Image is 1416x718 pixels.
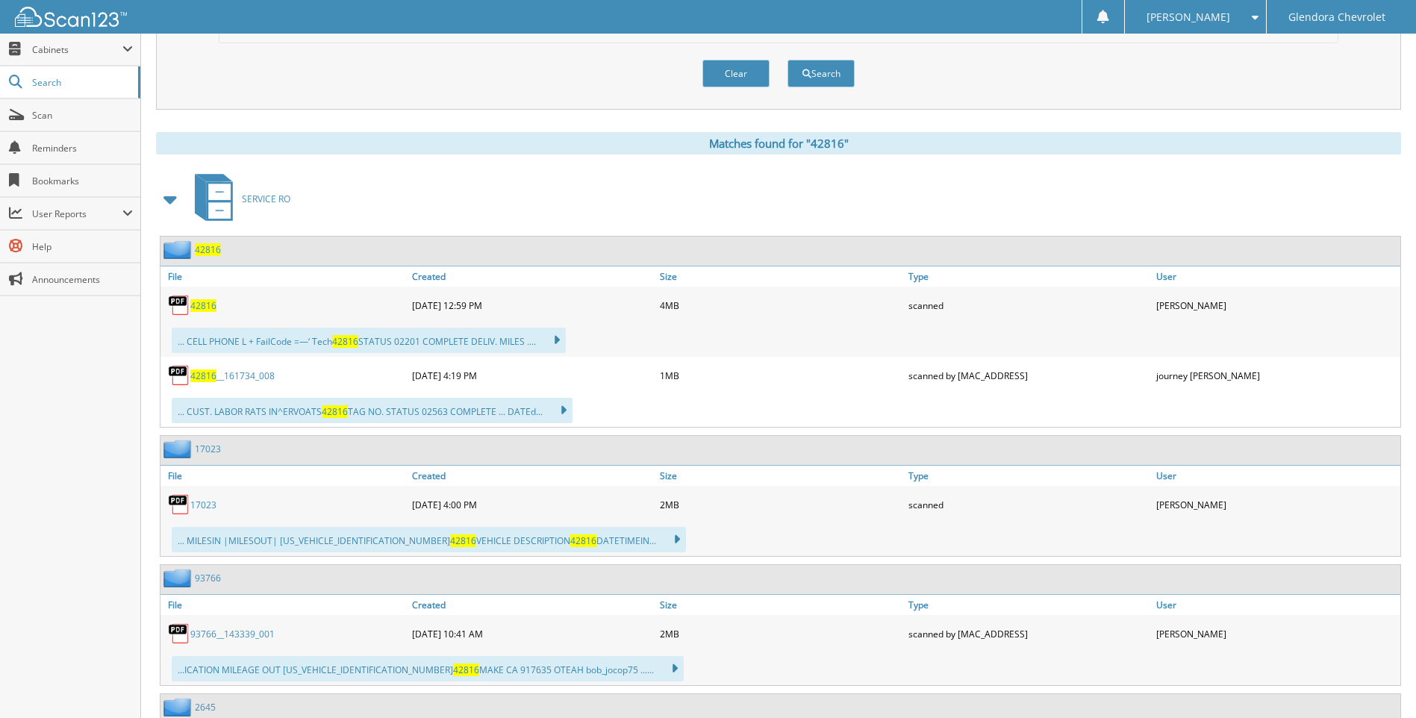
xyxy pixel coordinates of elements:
[408,360,656,390] div: [DATE] 4:19 PM
[195,572,221,584] a: 93766
[15,7,127,27] img: scan123-logo-white.svg
[1288,13,1385,22] span: Glendora Chevrolet
[1153,619,1400,649] div: [PERSON_NAME]
[408,619,656,649] div: [DATE] 10:41 AM
[163,240,195,259] img: folder2.png
[656,490,904,519] div: 2MB
[453,664,479,676] span: 42816
[1153,266,1400,287] a: User
[195,443,221,455] a: 17023
[1153,466,1400,486] a: User
[32,175,133,187] span: Bookmarks
[168,493,190,516] img: PDF.png
[160,266,408,287] a: File
[656,290,904,320] div: 4MB
[656,266,904,287] a: Size
[1341,646,1416,718] iframe: Chat Widget
[905,619,1153,649] div: scanned by [MAC_ADDRESS]
[656,466,904,486] a: Size
[32,142,133,154] span: Reminders
[242,193,290,205] span: SERVICE RO
[905,595,1153,615] a: Type
[160,466,408,486] a: File
[408,266,656,287] a: Created
[1153,490,1400,519] div: [PERSON_NAME]
[408,490,656,519] div: [DATE] 4:00 PM
[186,169,290,228] a: SERVICE RO
[168,364,190,387] img: PDF.png
[156,132,1401,154] div: Matches found for "42816"
[32,43,122,56] span: Cabinets
[172,328,566,353] div: ... CELL PHONE L + FailCode =—‘ Tech STATUS 02201 COMPLETE DELIV. MILES ....
[190,499,216,511] a: 17023
[408,466,656,486] a: Created
[450,534,476,547] span: 42816
[163,698,195,717] img: folder2.png
[656,619,904,649] div: 2MB
[656,360,904,390] div: 1MB
[1153,360,1400,390] div: journey [PERSON_NAME]
[332,335,358,348] span: 42816
[32,76,131,89] span: Search
[32,240,133,253] span: Help
[172,656,684,681] div: ...ICATION MILEAGE OUT [US_VEHICLE_IDENTIFICATION_NUMBER] MAKE CA 917635 OTEAH bob_jocop75 ......
[195,243,221,256] a: 42816
[905,466,1153,486] a: Type
[190,369,216,382] span: 42816
[322,405,348,418] span: 42816
[190,299,216,312] a: 42816
[905,266,1153,287] a: Type
[408,290,656,320] div: [DATE] 12:59 PM
[172,398,573,423] div: ... CUST. LABOR RATS IN^ERVOATS TAG NO. STATUS 02563 COMPLETE ... DATEd...
[702,60,770,87] button: Clear
[1147,13,1230,22] span: [PERSON_NAME]
[32,207,122,220] span: User Reports
[160,595,408,615] a: File
[1153,595,1400,615] a: User
[190,628,275,640] a: 93766__143339_001
[570,534,596,547] span: 42816
[787,60,855,87] button: Search
[163,569,195,587] img: folder2.png
[905,490,1153,519] div: scanned
[905,360,1153,390] div: scanned by [MAC_ADDRESS]
[656,595,904,615] a: Size
[190,369,275,382] a: 42816__161734_008
[408,595,656,615] a: Created
[172,527,686,552] div: ... MILESIN |MILESOUT| [US_VEHICLE_IDENTIFICATION_NUMBER] VEHICLE DESCRIPTION DATETIMEIN...
[32,109,133,122] span: Scan
[32,273,133,286] span: Announcements
[1153,290,1400,320] div: [PERSON_NAME]
[163,440,195,458] img: folder2.png
[195,701,216,714] a: 2645
[168,622,190,645] img: PDF.png
[905,290,1153,320] div: scanned
[168,294,190,316] img: PDF.png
